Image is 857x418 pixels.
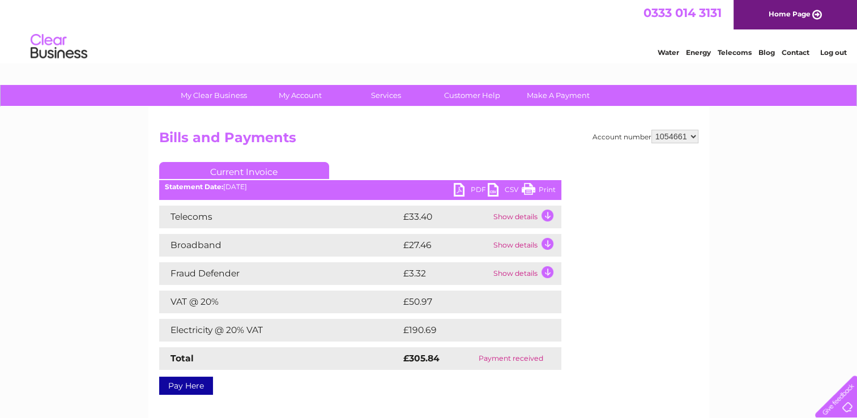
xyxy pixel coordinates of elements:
td: £190.69 [400,319,541,342]
div: Account number [592,130,698,143]
a: PDF [454,183,488,199]
b: Statement Date: [165,182,223,191]
td: Fraud Defender [159,262,400,285]
div: Clear Business is a trading name of Verastar Limited (registered in [GEOGRAPHIC_DATA] No. 3667643... [161,6,697,55]
td: Show details [491,206,561,228]
a: Log out [820,48,846,57]
td: £33.40 [400,206,491,228]
a: 0333 014 3131 [643,6,722,20]
a: Blog [758,48,775,57]
strong: Total [170,353,194,364]
h2: Bills and Payments [159,130,698,151]
td: Electricity @ 20% VAT [159,319,400,342]
a: Make A Payment [511,85,605,106]
td: Telecoms [159,206,400,228]
a: Telecoms [718,48,752,57]
a: Energy [686,48,711,57]
a: My Account [253,85,347,106]
td: £50.97 [400,291,539,313]
a: Contact [782,48,809,57]
td: £3.32 [400,262,491,285]
a: Pay Here [159,377,213,395]
a: Customer Help [425,85,519,106]
td: VAT @ 20% [159,291,400,313]
td: Broadband [159,234,400,257]
a: CSV [488,183,522,199]
td: Show details [491,262,561,285]
a: Services [339,85,433,106]
strong: £305.84 [403,353,440,364]
a: Water [658,48,679,57]
td: Payment received [461,347,561,370]
a: Current Invoice [159,162,329,179]
td: £27.46 [400,234,491,257]
td: Show details [491,234,561,257]
a: My Clear Business [167,85,261,106]
img: logo.png [30,29,88,64]
div: [DATE] [159,183,561,191]
a: Print [522,183,556,199]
